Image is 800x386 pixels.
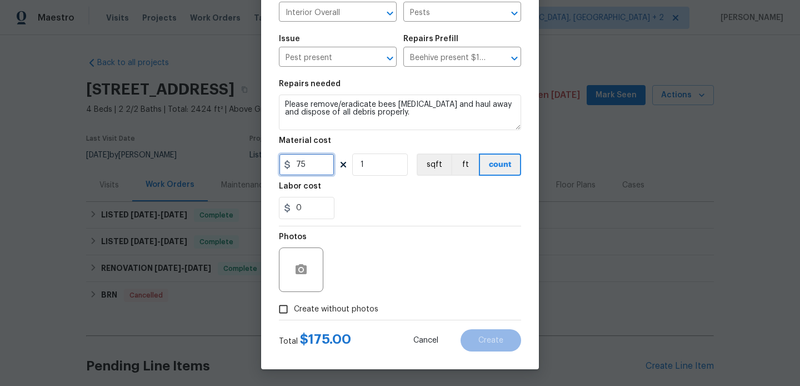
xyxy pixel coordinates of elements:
[279,137,331,145] h5: Material cost
[279,233,307,241] h5: Photos
[461,329,521,352] button: Create
[413,336,438,345] span: Cancel
[279,35,300,43] h5: Issue
[279,95,521,130] textarea: Please remove/eradicate bees [MEDICAL_DATA] and haul away and dispose of all debris properly.
[451,154,479,176] button: ft
[396,329,456,352] button: Cancel
[294,304,378,315] span: Create without photos
[300,333,351,346] span: $ 175.00
[382,6,398,21] button: Open
[403,35,458,43] h5: Repairs Prefill
[507,6,522,21] button: Open
[279,182,321,190] h5: Labor cost
[478,336,503,345] span: Create
[507,51,522,66] button: Open
[382,51,398,66] button: Open
[417,154,451,176] button: sqft
[479,154,521,176] button: count
[279,334,351,347] div: Total
[279,80,341,88] h5: Repairs needed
